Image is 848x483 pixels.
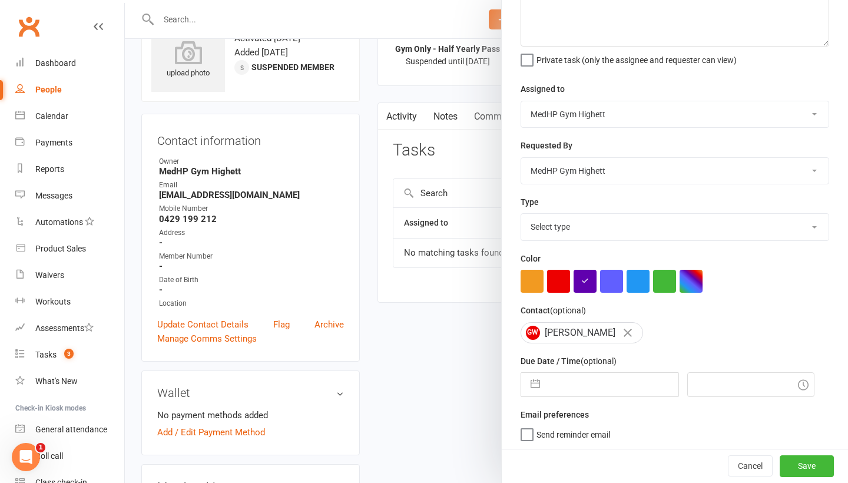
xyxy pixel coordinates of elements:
label: Color [521,252,541,265]
div: Payments [35,138,72,147]
label: Due Date / Time [521,355,617,368]
a: Assessments [15,315,124,342]
div: Calendar [35,111,68,121]
small: (optional) [550,306,586,315]
span: GW [526,326,540,340]
div: General attendance [35,425,107,434]
label: Requested By [521,139,572,152]
button: Cancel [728,456,773,477]
div: Assessments [35,323,94,333]
button: Save [780,456,834,477]
label: Email preferences [521,408,589,421]
a: People [15,77,124,103]
a: General attendance kiosk mode [15,416,124,443]
a: What's New [15,368,124,395]
span: Private task (only the assignee and requester can view) [536,51,737,65]
div: [PERSON_NAME] [521,322,643,343]
div: Workouts [35,297,71,306]
div: Reports [35,164,64,174]
a: Dashboard [15,50,124,77]
a: Roll call [15,443,124,469]
span: 1 [36,443,45,452]
a: Reports [15,156,124,183]
div: Automations [35,217,83,227]
a: Calendar [15,103,124,130]
label: Type [521,196,539,209]
span: Send reminder email [536,426,610,439]
div: Tasks [35,350,57,359]
a: Messages [15,183,124,209]
div: Waivers [35,270,64,280]
a: Tasks 3 [15,342,124,368]
small: (optional) [581,356,617,366]
div: Dashboard [35,58,76,68]
div: Product Sales [35,244,86,253]
a: Workouts [15,289,124,315]
a: Waivers [15,262,124,289]
a: Product Sales [15,236,124,262]
span: 3 [64,349,74,359]
a: Clubworx [14,12,44,41]
div: Roll call [35,451,63,461]
div: People [35,85,62,94]
label: Contact [521,304,586,317]
iframe: Intercom live chat [12,443,40,471]
a: Automations [15,209,124,236]
div: Messages [35,191,72,200]
a: Payments [15,130,124,156]
div: What's New [35,376,78,386]
label: Assigned to [521,82,565,95]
